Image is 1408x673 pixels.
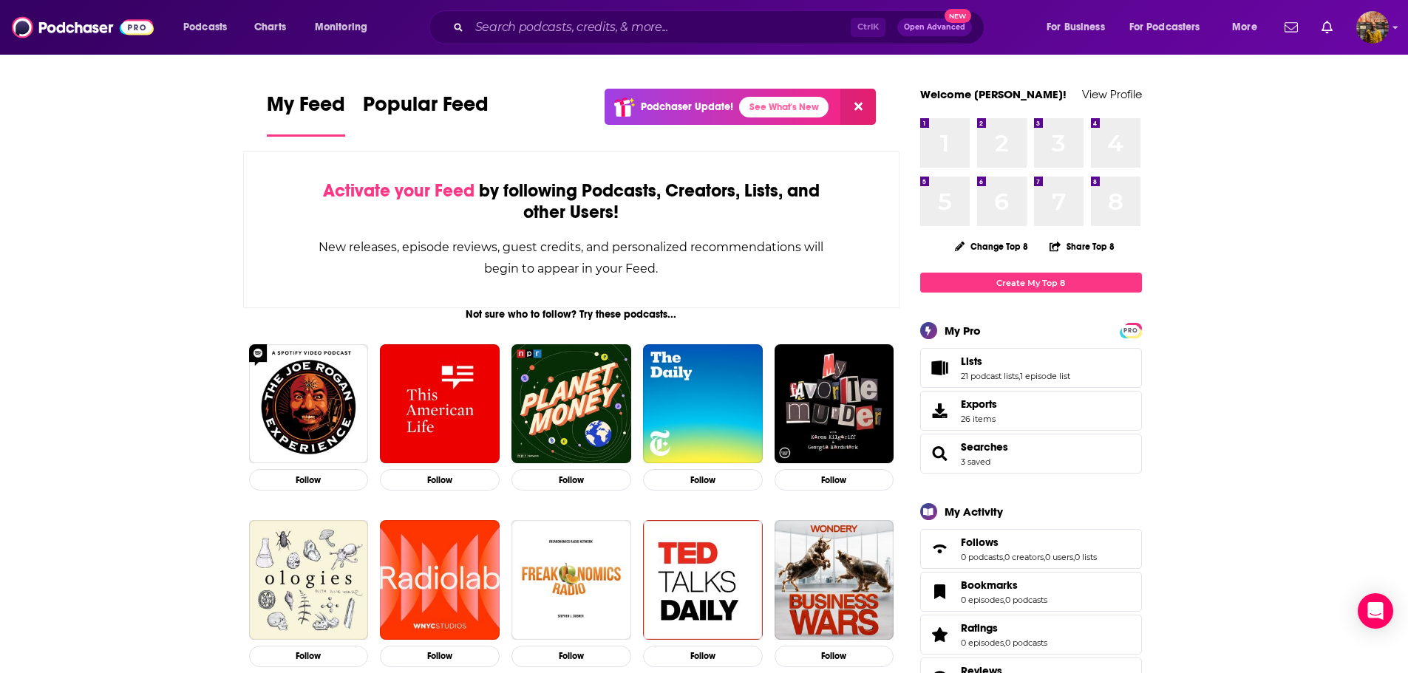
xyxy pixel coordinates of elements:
button: Follow [249,469,369,491]
img: TED Talks Daily [643,520,763,640]
span: Bookmarks [920,572,1142,612]
button: Follow [380,646,500,667]
a: Welcome [PERSON_NAME]! [920,87,1067,101]
a: Follows [961,536,1097,549]
a: 21 podcast lists [961,371,1018,381]
a: Popular Feed [363,92,489,137]
span: Lists [961,355,982,368]
span: New [945,9,971,23]
button: open menu [1222,16,1276,39]
button: Follow [380,469,500,491]
input: Search podcasts, credits, & more... [469,16,851,39]
span: My Feed [267,92,345,126]
span: For Podcasters [1129,17,1200,38]
img: My Favorite Murder with Karen Kilgariff and Georgia Hardstark [775,344,894,464]
a: 0 users [1045,552,1073,562]
a: Follows [925,539,955,559]
p: Podchaser Update! [641,100,733,113]
span: Exports [925,400,955,421]
button: Follow [775,469,894,491]
a: Ratings [925,624,955,645]
a: Searches [925,443,955,464]
button: Follow [511,469,631,491]
button: open menu [173,16,246,39]
span: Logged in as hratnayake [1356,11,1389,44]
img: User Profile [1356,11,1389,44]
span: Bookmarks [961,578,1018,592]
img: Business Wars [775,520,894,640]
img: This American Life [380,344,500,464]
span: Monitoring [315,17,367,38]
span: 26 items [961,414,997,424]
a: View Profile [1082,87,1142,101]
span: Activate your Feed [323,180,475,202]
a: 0 podcasts [1005,595,1047,605]
span: Lists [920,348,1142,388]
a: 0 lists [1075,552,1097,562]
a: Show notifications dropdown [1316,15,1339,40]
a: 0 episodes [961,595,1004,605]
a: Bookmarks [961,578,1047,592]
span: , [1003,552,1004,562]
span: Ratings [961,621,998,635]
button: Follow [775,646,894,667]
span: Searches [920,434,1142,474]
div: New releases, episode reviews, guest credits, and personalized recommendations will begin to appe... [318,236,826,279]
a: 0 podcasts [961,552,1003,562]
a: See What's New [739,97,829,117]
a: Radiolab [380,520,500,640]
span: Charts [254,17,286,38]
span: PRO [1122,325,1140,336]
div: Not sure who to follow? Try these podcasts... [243,308,900,321]
a: My Feed [267,92,345,137]
a: PRO [1122,324,1140,335]
span: Popular Feed [363,92,489,126]
a: Ratings [961,621,1047,635]
div: My Activity [945,505,1003,519]
a: Show notifications dropdown [1279,15,1304,40]
a: Exports [920,391,1142,431]
button: open menu [1036,16,1123,39]
a: 3 saved [961,457,990,467]
button: open menu [1120,16,1222,39]
span: Ctrl K [851,18,885,37]
a: Charts [245,16,295,39]
button: Open AdvancedNew [897,18,972,36]
span: Open Advanced [904,24,965,31]
a: Create My Top 8 [920,273,1142,293]
span: , [1073,552,1075,562]
div: Open Intercom Messenger [1358,593,1393,629]
div: Search podcasts, credits, & more... [443,10,999,44]
span: Ratings [920,615,1142,655]
button: Share Top 8 [1049,232,1115,261]
a: Planet Money [511,344,631,464]
img: The Daily [643,344,763,464]
span: For Business [1047,17,1105,38]
span: Exports [961,397,997,411]
img: Freakonomics Radio [511,520,631,640]
span: Podcasts [183,17,227,38]
a: 1 episode list [1020,371,1070,381]
span: Follows [961,536,999,549]
img: The Joe Rogan Experience [249,344,369,464]
span: , [1044,552,1045,562]
a: Searches [961,440,1008,454]
img: Podchaser - Follow, Share and Rate Podcasts [12,13,154,41]
button: Follow [643,646,763,667]
span: More [1232,17,1257,38]
span: , [1004,638,1005,648]
a: Lists [925,358,955,378]
a: Ologies with Alie Ward [249,520,369,640]
button: Change Top 8 [946,237,1038,256]
button: Follow [643,469,763,491]
button: open menu [305,16,387,39]
span: Follows [920,529,1142,569]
